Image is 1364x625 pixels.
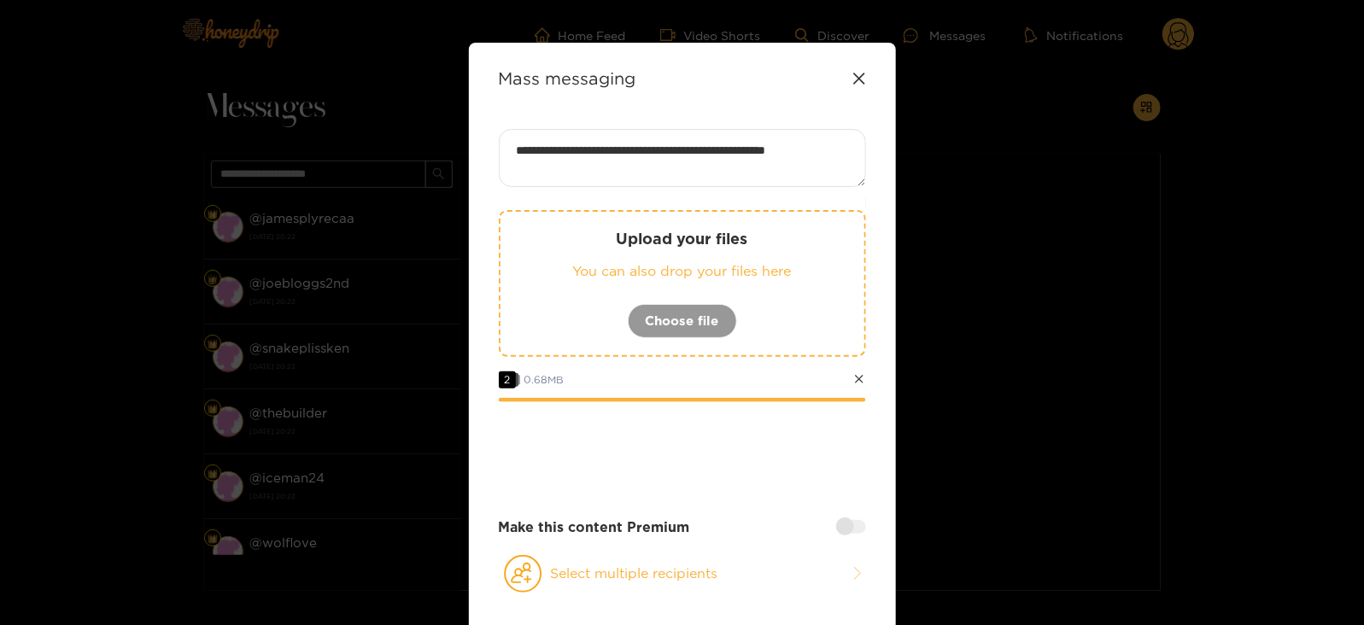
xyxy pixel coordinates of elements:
button: Select multiple recipients [499,554,866,593]
strong: Make this content Premium [499,517,690,537]
span: 0.68 MB [524,374,565,385]
strong: Mass messaging [499,68,636,88]
button: Choose file [628,304,737,338]
p: You can also drop your files here [535,261,830,281]
p: Upload your files [535,229,830,248]
span: 2 [499,371,516,388]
